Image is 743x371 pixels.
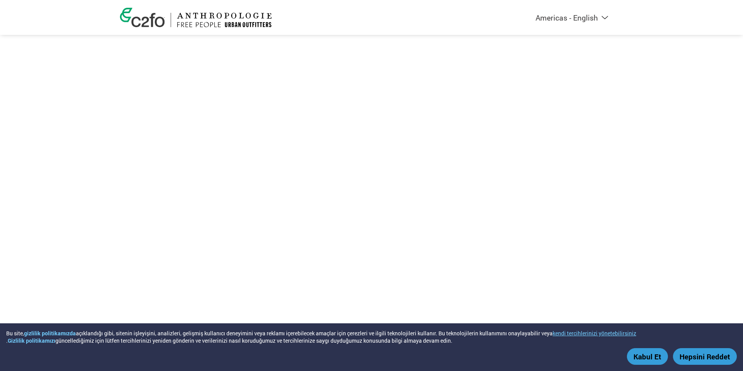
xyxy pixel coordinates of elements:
img: Urban Outfitters [177,13,272,27]
button: kendi tercihlerinizi yönetebilirsiniz [553,330,636,337]
a: Gizlilik politikamızı [8,337,55,344]
div: Bu site, açıklandığı gibi, sitenin işleyişini, analizleri, gelişmiş kullanıcı deneyimini veya rek... [6,330,636,344]
button: Kabul Et [627,348,668,365]
img: c2fo logo [120,8,165,27]
a: gizlilik politikamızda [24,330,76,337]
button: Hepsini Reddet [673,348,737,365]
